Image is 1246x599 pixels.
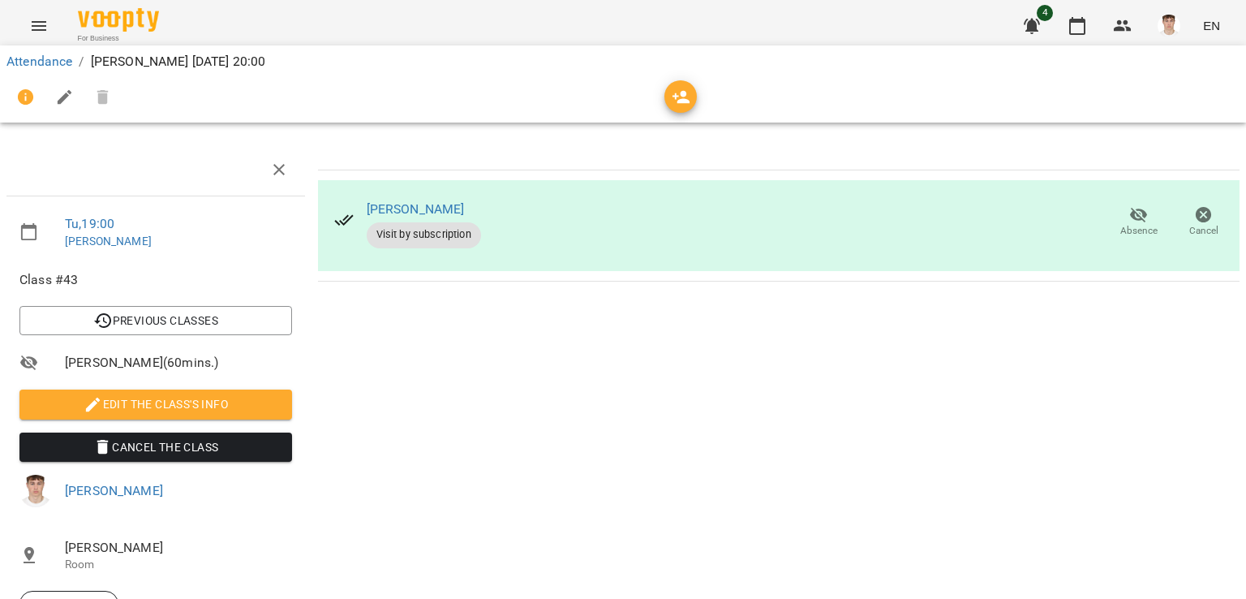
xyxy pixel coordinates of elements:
[1171,200,1236,245] button: Cancel
[78,8,159,32] img: Voopty Logo
[32,437,279,457] span: Cancel the class
[367,227,481,242] span: Visit by subscription
[19,270,292,290] span: Class #43
[65,557,292,573] p: Room
[6,52,1240,71] nav: breadcrumb
[1106,200,1171,245] button: Absence
[65,235,152,248] a: [PERSON_NAME]
[6,54,72,69] a: Attendance
[32,311,279,330] span: Previous Classes
[1203,17,1220,34] span: EN
[65,353,292,373] span: [PERSON_NAME] ( 60 mins. )
[19,306,292,335] button: Previous Classes
[19,390,292,419] button: Edit the class's Info
[1120,224,1158,238] span: Absence
[1037,5,1053,21] span: 4
[65,216,114,231] a: Tu , 19:00
[91,52,266,71] p: [PERSON_NAME] [DATE] 20:00
[1189,224,1218,238] span: Cancel
[367,201,465,217] a: [PERSON_NAME]
[65,538,292,558] span: [PERSON_NAME]
[19,475,52,507] img: 8fe045a9c59afd95b04cf3756caf59e6.jpg
[79,52,84,71] li: /
[32,394,279,414] span: Edit the class's Info
[19,433,292,462] button: Cancel the class
[65,483,163,498] a: [PERSON_NAME]
[78,33,159,44] span: For Business
[1197,11,1227,41] button: EN
[1158,15,1180,37] img: 8fe045a9c59afd95b04cf3756caf59e6.jpg
[19,6,58,45] button: Menu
